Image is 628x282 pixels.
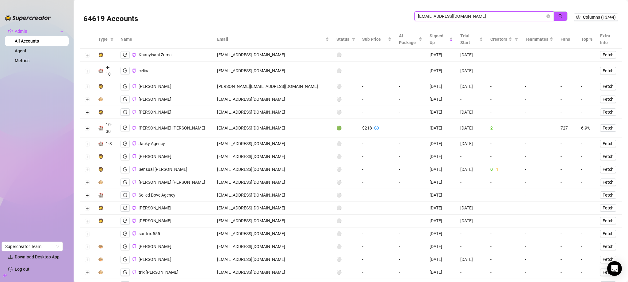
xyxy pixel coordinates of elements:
[352,37,355,41] span: filter
[5,15,51,21] img: logo-BBDzfeDw.svg
[217,36,324,43] span: Email
[336,154,342,159] span: ⚪
[487,150,521,163] td: -
[600,153,616,160] button: Fetch
[457,189,487,202] td: -
[426,163,457,176] td: [DATE]
[487,137,521,150] td: -
[577,49,596,62] td: -
[395,30,426,49] th: AI Package
[426,62,457,80] td: [DATE]
[577,137,596,150] td: -
[213,80,333,93] td: [PERSON_NAME][EMAIL_ADDRESS][DOMAIN_NAME]
[123,68,127,73] span: logout
[574,13,618,21] button: Columns (13/44)
[395,119,426,137] td: -
[139,110,171,115] span: [PERSON_NAME]
[132,84,136,88] span: copy
[15,39,39,43] a: All Accounts
[395,106,426,119] td: -
[15,26,58,36] span: Admin
[577,163,596,176] td: -
[600,204,616,212] button: Fetch
[490,167,493,172] span: 0
[132,53,136,57] button: Copy Account UID
[600,230,616,237] button: Fetch
[487,80,521,93] td: -
[85,69,90,73] button: Expand row
[487,106,521,119] td: -
[139,141,165,146] span: Jacky Agency
[358,189,395,202] td: -
[603,68,614,73] span: Fetch
[132,231,136,235] span: copy
[132,126,136,130] span: copy
[123,257,127,261] span: logout
[98,83,103,90] div: 🧔
[525,84,526,89] span: -
[213,93,333,106] td: [EMAIL_ADDRESS][DOMAIN_NAME]
[132,167,136,172] button: Copy Account UID
[132,141,136,146] button: Copy Account UID
[213,106,333,119] td: [EMAIL_ADDRESS][DOMAIN_NAME]
[85,193,90,198] button: Expand row
[577,62,596,80] td: -
[123,193,127,197] span: logout
[109,35,115,44] span: filter
[98,217,103,224] div: 🧔
[132,110,136,114] span: copy
[430,32,448,46] span: Signed Up
[426,150,457,163] td: [DATE]
[418,13,545,20] input: Search by UID / Name / Email / Creator Username
[558,14,563,18] span: search
[358,106,395,119] td: -
[525,180,526,185] span: -
[98,51,103,58] div: 🧔
[8,29,13,34] span: crown
[85,245,90,250] button: Expand row
[121,256,130,263] button: logout
[603,270,614,275] span: Fetch
[98,96,103,103] div: 🐵
[603,257,614,262] span: Fetch
[395,62,426,80] td: -
[457,106,487,119] td: [DATE]
[121,204,130,212] button: logout
[577,80,596,93] td: -
[15,267,29,272] a: Log out
[132,68,136,73] button: Copy Account UID
[557,30,577,49] th: Fans
[213,176,333,189] td: [EMAIL_ADDRESS][DOMAIN_NAME]
[336,97,342,102] span: ⚪
[121,96,130,103] button: logout
[358,163,395,176] td: -
[426,80,457,93] td: [DATE]
[600,124,616,132] button: Fetch
[121,269,130,276] button: logout
[85,232,90,237] button: Expand row
[557,80,577,93] td: -
[139,68,150,73] span: celina
[603,193,614,197] span: Fetch
[600,191,616,199] button: Fetch
[121,153,130,160] button: logout
[603,141,614,146] span: Fetch
[603,97,614,102] span: Fetch
[460,32,478,46] span: Trial Start
[583,15,616,20] span: Columns (13/44)
[132,180,136,185] button: Copy Account UID
[487,49,521,62] td: -
[123,97,127,101] span: logout
[546,14,550,18] button: close-circle
[395,80,426,93] td: -
[426,93,457,106] td: [DATE]
[132,110,136,115] button: Copy Account UID
[395,49,426,62] td: -
[600,256,616,263] button: Fetch
[525,154,526,159] span: -
[557,93,577,106] td: -
[123,126,127,130] span: logout
[213,163,333,176] td: [EMAIL_ADDRESS][DOMAIN_NAME]
[121,243,130,250] button: logout
[85,155,90,160] button: Expand row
